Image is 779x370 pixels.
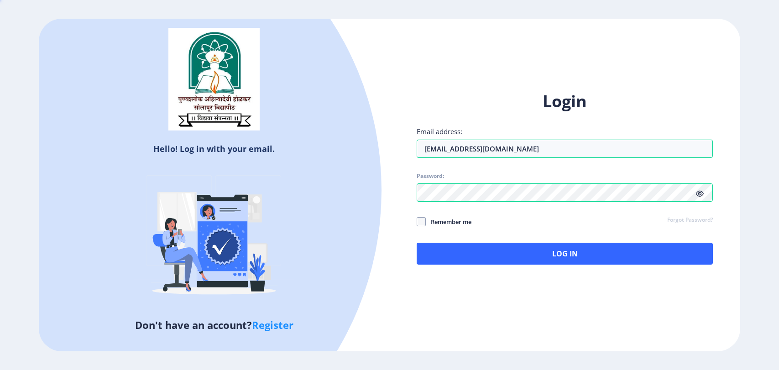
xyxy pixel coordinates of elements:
h5: Don't have an account? [46,318,382,332]
button: Log In [417,243,712,265]
label: Email address: [417,127,462,136]
img: Verified-rafiki.svg [134,158,294,318]
input: Email address [417,140,712,158]
a: Register [252,318,293,332]
span: Remember me [426,216,471,227]
h1: Login [417,90,712,112]
label: Password: [417,172,444,180]
a: Forgot Password? [667,216,713,224]
img: sulogo.png [168,28,260,131]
